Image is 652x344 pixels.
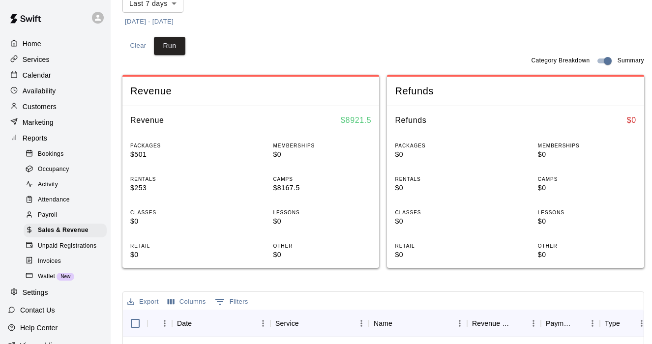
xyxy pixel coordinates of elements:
p: $0 [273,216,371,227]
p: $0 [538,149,636,160]
a: Customers [8,99,103,114]
button: Run [154,37,185,55]
p: Services [23,55,50,64]
button: Show filters [212,294,251,310]
a: Availability [8,84,103,98]
div: InvoiceId [148,310,172,337]
span: Attendance [38,195,70,205]
p: CLASSES [395,209,493,216]
p: RENTALS [130,175,229,183]
p: PACKAGES [130,142,229,149]
button: Select columns [165,294,208,310]
p: Help Center [20,323,58,333]
div: Unpaid Registrations [24,239,107,253]
p: RETAIL [130,242,229,250]
button: Sort [392,316,406,330]
div: Payment Method [546,310,571,337]
h6: $ 0 [627,114,636,127]
div: Sales & Revenue [24,224,107,237]
button: Clear [122,37,154,55]
div: Revenue Category [472,310,512,337]
button: Menu [256,316,270,331]
span: Activity [38,180,58,190]
a: Occupancy [24,162,111,177]
button: Sort [192,316,206,330]
button: Sort [299,316,313,330]
div: Invoices [24,255,107,268]
div: Type [605,310,620,337]
a: Settings [8,286,103,300]
p: CLASSES [130,209,229,216]
div: Attendance [24,193,107,207]
p: $0 [395,250,493,260]
div: Service [270,310,369,337]
div: Name [374,310,392,337]
a: Marketing [8,115,103,130]
span: Bookings [38,149,64,159]
span: Payroll [38,210,57,220]
button: Menu [452,316,467,331]
p: LESSONS [273,209,371,216]
div: Name [369,310,467,337]
p: Customers [23,102,57,112]
span: Category Breakdown [531,56,590,66]
p: $253 [130,183,229,193]
p: $0 [395,183,493,193]
a: Sales & Revenue [24,223,111,238]
a: WalletNew [24,269,111,284]
span: Summary [618,56,644,66]
div: Activity [24,178,107,192]
p: PACKAGES [395,142,493,149]
button: Menu [585,316,600,331]
button: Sort [571,316,585,330]
a: Services [8,52,103,67]
p: $8167.5 [273,183,371,193]
a: Home [8,36,103,51]
span: Sales & Revenue [38,226,89,235]
div: Revenue Category [467,310,541,337]
p: OTHER [538,242,636,250]
p: CAMPS [273,175,371,183]
p: Calendar [23,70,51,80]
button: [DATE] - [DATE] [122,14,176,29]
div: Date [172,310,270,337]
span: New [57,274,74,279]
a: Invoices [24,254,111,269]
p: Contact Us [20,305,55,315]
button: Menu [634,316,649,331]
div: Service [275,310,299,337]
p: RENTALS [395,175,493,183]
p: Marketing [23,117,54,127]
button: Menu [157,316,172,331]
span: Refunds [395,85,636,98]
div: Type [600,310,649,337]
div: Occupancy [24,163,107,176]
button: Menu [526,316,541,331]
a: Activity [24,177,111,193]
p: $0 [538,216,636,227]
div: Date [177,310,192,337]
p: $0 [395,216,493,227]
button: Sort [620,316,634,330]
p: MEMBERSHIPS [273,142,371,149]
div: Payment Method [541,310,600,337]
p: Reports [23,133,47,143]
p: Availability [23,86,56,96]
p: LESSONS [538,209,636,216]
p: RETAIL [395,242,493,250]
a: Reports [8,131,103,145]
div: WalletNew [24,270,107,284]
div: Calendar [8,68,103,83]
span: Invoices [38,257,61,266]
span: Revenue [130,85,371,98]
p: $0 [395,149,493,160]
p: $0 [130,250,229,260]
a: Bookings [24,146,111,162]
button: Menu [354,316,369,331]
